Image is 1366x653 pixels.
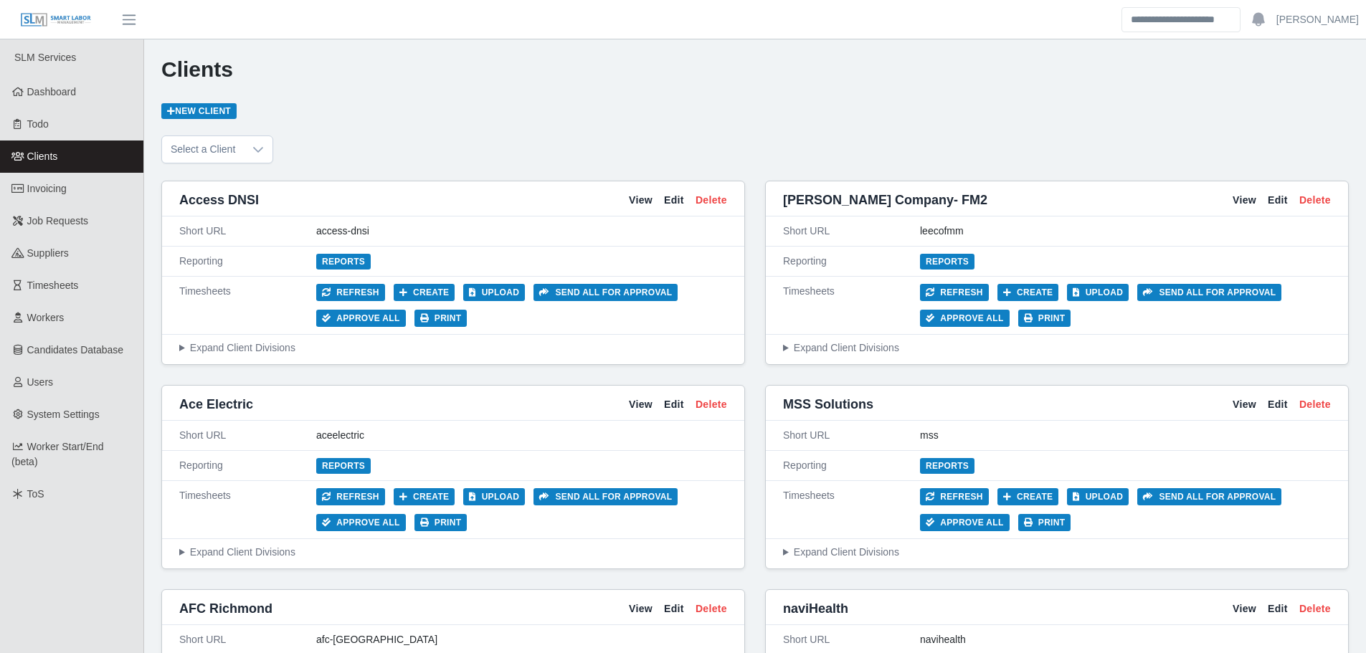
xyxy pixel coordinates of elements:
div: Short URL [179,632,316,647]
button: Approve All [920,310,1010,327]
span: [PERSON_NAME] Company- FM2 [783,190,987,210]
a: [PERSON_NAME] [1276,12,1359,27]
div: afc-[GEOGRAPHIC_DATA] [316,632,727,647]
a: Edit [1268,397,1288,412]
a: View [629,601,653,616]
a: New Client [161,103,237,119]
button: Refresh [316,488,385,505]
button: Print [414,310,468,327]
a: Delete [696,193,727,208]
div: Reporting [783,254,920,269]
div: access-dnsi [316,224,727,239]
a: Reports [920,458,974,474]
span: SLM Services [14,52,76,63]
button: Create [997,284,1059,301]
button: Create [394,284,455,301]
span: Clients [27,151,58,162]
img: SLM Logo [20,12,92,28]
button: Send all for approval [1137,488,1281,505]
button: Upload [1067,284,1129,301]
button: Refresh [920,488,989,505]
summary: Expand Client Divisions [179,545,727,560]
a: Reports [316,458,371,474]
a: Edit [664,193,684,208]
button: Upload [463,488,525,505]
summary: Expand Client Divisions [179,340,727,356]
div: leecofmm [920,224,1331,239]
span: Candidates Database [27,344,124,356]
div: Short URL [783,224,920,239]
span: Ace Electric [179,394,253,414]
span: Dashboard [27,86,77,97]
a: Delete [696,397,727,412]
div: Short URL [179,428,316,443]
span: Job Requests [27,215,89,227]
span: Timesheets [27,280,79,291]
div: Reporting [179,254,316,269]
button: Approve All [316,514,406,531]
a: Reports [316,254,371,270]
span: System Settings [27,409,100,420]
span: naviHealth [783,599,848,619]
a: View [629,397,653,412]
summary: Expand Client Divisions [783,340,1331,356]
button: Refresh [316,284,385,301]
span: Users [27,376,54,388]
input: Search [1121,7,1241,32]
a: View [1233,601,1256,616]
a: Edit [664,601,684,616]
span: MSS Solutions [783,394,873,414]
button: Approve All [920,514,1010,531]
span: Invoicing [27,183,67,194]
button: Refresh [920,284,989,301]
a: Edit [1268,193,1288,208]
div: navihealth [920,632,1331,647]
button: Upload [463,284,525,301]
div: aceelectric [316,428,727,443]
div: Timesheets [783,488,920,531]
a: Reports [920,254,974,270]
span: Suppliers [27,247,69,259]
a: Edit [1268,601,1288,616]
a: Delete [1299,193,1331,208]
span: Select a Client [162,136,244,163]
a: Delete [1299,397,1331,412]
a: View [1233,193,1256,208]
span: ToS [27,488,44,500]
summary: Expand Client Divisions [783,545,1331,560]
button: Upload [1067,488,1129,505]
div: Reporting [179,458,316,473]
button: Create [394,488,455,505]
span: Todo [27,118,49,130]
a: Delete [696,601,727,616]
button: Approve All [316,310,406,327]
div: mss [920,428,1331,443]
span: Worker Start/End (beta) [11,441,104,467]
button: Send all for approval [533,488,678,505]
button: Send all for approval [1137,284,1281,301]
div: Timesheets [179,488,316,531]
span: AFC Richmond [179,599,272,619]
div: Short URL [783,428,920,443]
span: Access DNSI [179,190,259,210]
div: Reporting [783,458,920,473]
span: Workers [27,312,65,323]
div: Short URL [179,224,316,239]
a: View [1233,397,1256,412]
button: Print [1018,310,1071,327]
a: View [629,193,653,208]
a: Edit [664,397,684,412]
div: Timesheets [783,284,920,327]
button: Send all for approval [533,284,678,301]
div: Short URL [783,632,920,647]
button: Print [414,514,468,531]
button: Create [997,488,1059,505]
div: Timesheets [179,284,316,327]
button: Print [1018,514,1071,531]
h1: Clients [161,57,1349,82]
a: Delete [1299,601,1331,616]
